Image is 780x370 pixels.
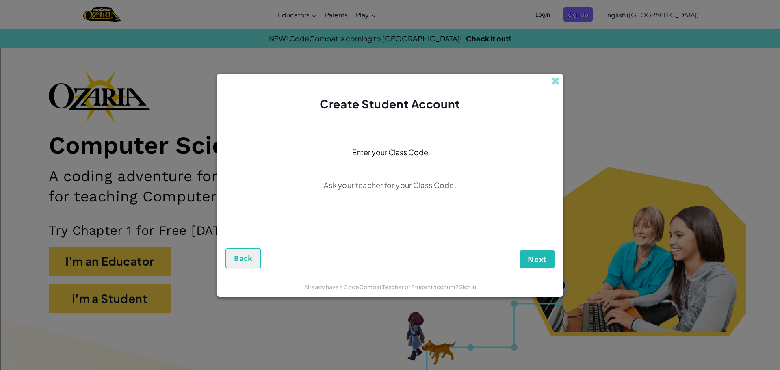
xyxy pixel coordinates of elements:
[3,25,777,32] div: Delete
[3,47,777,54] div: Rename
[459,283,476,290] a: Sign in
[528,254,547,264] span: Next
[3,32,777,40] div: Options
[324,180,456,190] span: Ask your teacher for your Class Code.
[3,18,777,25] div: Move To ...
[225,248,261,268] button: Back
[352,146,428,158] span: Enter your Class Code
[234,253,253,263] span: Back
[304,283,459,290] span: Already have a CodeCombat Teacher or Student account?
[3,54,777,62] div: Move To ...
[320,97,460,111] span: Create Student Account
[3,40,777,47] div: Sign out
[3,11,777,18] div: Sort New > Old
[520,250,555,268] button: Next
[3,3,777,11] div: Sort A > Z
